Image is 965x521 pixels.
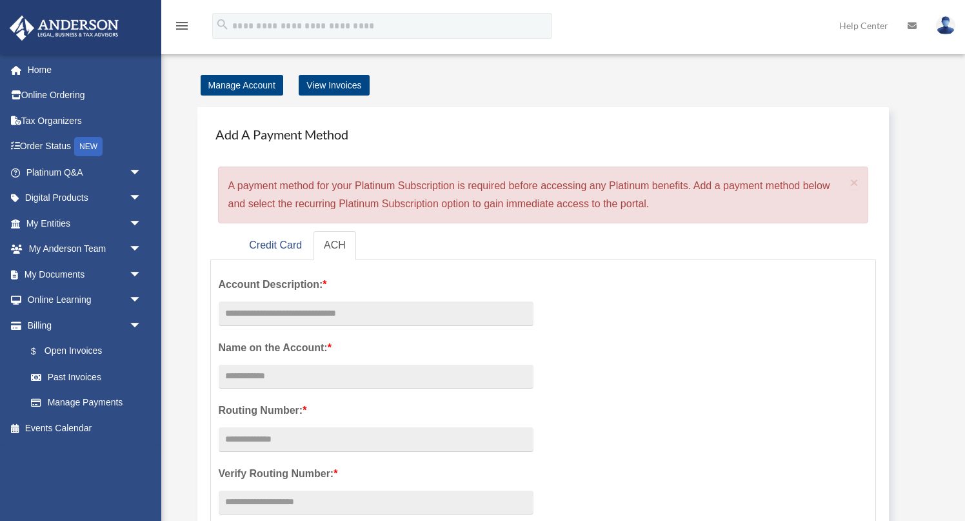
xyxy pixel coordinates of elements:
img: Anderson Advisors Platinum Portal [6,15,123,41]
span: × [850,175,859,190]
label: Name on the Account: [219,339,533,357]
a: Tax Organizers [9,108,161,134]
span: arrow_drop_down [129,236,155,263]
a: Past Invoices [18,364,161,390]
label: Routing Number: [219,402,533,420]
span: arrow_drop_down [129,261,155,288]
a: Platinum Q&Aarrow_drop_down [9,159,161,185]
span: $ [38,343,45,360]
span: arrow_drop_down [129,159,155,186]
a: Online Ordering [9,83,161,108]
a: Home [9,57,161,83]
a: Billingarrow_drop_down [9,312,161,338]
button: Close [850,176,859,189]
span: arrow_drop_down [129,185,155,212]
a: My Anderson Teamarrow_drop_down [9,236,161,262]
a: View Invoices [299,75,369,96]
a: My Documentsarrow_drop_down [9,261,161,287]
h4: Add A Payment Method [210,120,877,148]
div: NEW [74,137,103,156]
a: Online Learningarrow_drop_down [9,287,161,313]
i: menu [174,18,190,34]
div: A payment method for your Platinum Subscription is required before accessing any Platinum benefit... [218,167,869,223]
i: search [215,17,230,32]
label: Verify Routing Number: [219,465,533,483]
a: Credit Card [239,231,312,260]
a: Order StatusNEW [9,134,161,160]
span: arrow_drop_down [129,312,155,339]
a: ACH [313,231,356,260]
a: menu [174,23,190,34]
a: Digital Productsarrow_drop_down [9,185,161,211]
label: Account Description: [219,276,533,294]
a: Manage Payments [18,390,155,416]
a: Events Calendar [9,415,161,441]
a: $Open Invoices [18,338,161,365]
span: arrow_drop_down [129,287,155,314]
img: User Pic [936,16,955,35]
a: My Entitiesarrow_drop_down [9,210,161,236]
span: arrow_drop_down [129,210,155,237]
a: Manage Account [201,75,283,96]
